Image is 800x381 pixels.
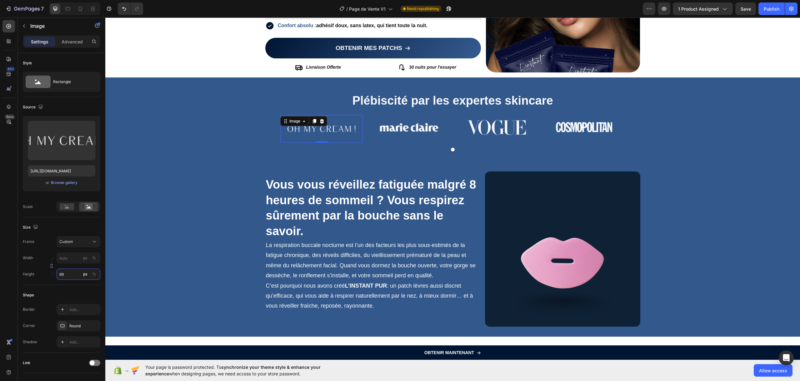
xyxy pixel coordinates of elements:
p: Image [30,22,83,30]
p: 7 [41,5,44,12]
button: Publish [758,2,785,15]
div: Shadow [23,339,37,345]
button: px [90,254,98,262]
div: Beta [5,114,15,119]
div: Style [23,60,32,66]
button: 1 product assigned [673,2,733,15]
div: Corner [23,323,35,329]
span: 1 product assigned [678,6,719,12]
button: px [90,270,98,278]
input: https://example.com/image.jpg [28,165,95,176]
button: 7 [2,2,47,15]
label: Frame [23,239,34,245]
span: Need republishing [407,6,439,12]
p: OBTENIR MAINTENANT [319,332,369,339]
button: Allow access [754,364,792,377]
div: Open Intercom Messenger [779,350,794,365]
img: gempages_576421434914505554-58a66d6a-4b1a-49ed-9054-f4c7b59ee750.png [350,97,432,122]
div: 450 [6,67,15,72]
div: Image [183,101,196,106]
button: % [82,254,89,262]
div: Border [23,307,35,312]
div: Add... [69,339,99,345]
label: Width [23,255,33,261]
span: or [46,179,49,186]
iframe: Design area [105,17,800,360]
span: Your page is password protected. To when designing pages, we need access to your store password. [145,364,345,377]
span: / [346,6,348,12]
div: Scale [23,204,33,210]
input: px% [57,269,100,280]
label: Height [23,271,34,277]
button: Browse gallery [51,180,78,186]
span: Save [741,6,751,12]
span: Custom [59,239,73,245]
span: Page de Vente V1 [349,6,386,12]
div: Round [69,323,99,329]
p: C’est pourquoi nous avons créé : un patch lèvres aussi discret qu’efficace, qui vous aide à respi... [161,263,377,294]
span: Allow access [759,367,787,374]
strong: OBTENIR MES PATCHS [230,27,297,34]
p: La respiration buccale nocturne est l’un des facteurs les plus sous-estimés de la fatigue chroniq... [161,223,377,263]
div: Shape [23,292,34,298]
strong: 30 nuits pour l'essayer [304,47,351,52]
img: gempages_576421434914505554-9517c719-7309-44c5-842a-cbb86118282c.png [175,97,257,125]
div: Add... [69,307,99,313]
input: px% [57,252,100,264]
img: preview-image [28,121,95,160]
button: Save [735,2,756,15]
span: synchronize your theme style & enhance your experience [145,364,321,376]
img: gempages_576421434914505554-b629761f-60cc-4401-8227-5795a308c0f4.png [437,97,520,122]
div: Rectangle [53,75,91,89]
div: Source [23,103,44,111]
button: Custom [57,236,100,247]
div: % [92,255,96,261]
div: % [92,271,96,277]
p: Settings [31,38,48,45]
img: gempages_576421434914505554-fa727c59-94b1-4890-bca7-aa203b1fd757.png [262,97,345,122]
a: OBTENIR MES PATCHS [160,20,376,41]
strong: Livraison Offerte [201,47,236,52]
strong: Vous vous réveillez fatiguée malgré 8 heures de sommeil ? Vous respirez sûrement par la bouche sa... [161,161,371,220]
img: gempages_576421434914505554-7c795005-3375-41fa-acd1-6ac2fe4b6e20.png [380,154,535,309]
div: px [83,255,87,261]
div: Size [23,223,39,232]
a: OBTENIR MAINTENANT [160,328,535,342]
div: Undo/Redo [118,2,143,15]
strong: Plébiscité par les expertes skincare [247,77,447,90]
button: Dot [346,130,349,134]
strong: L’INSTANT PUR [240,265,282,271]
div: Publish [764,6,779,12]
button: % [82,270,89,278]
div: px [83,271,87,277]
p: Advanced [62,38,83,45]
div: Link [23,360,30,366]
